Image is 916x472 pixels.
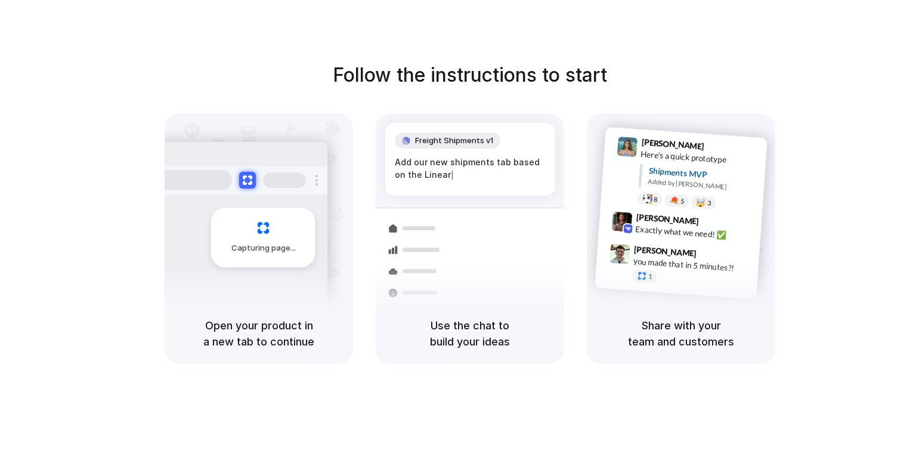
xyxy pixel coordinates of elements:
[696,198,706,207] div: 🤯
[333,61,607,90] h1: Follow the instructions to start
[648,177,757,194] div: Added by [PERSON_NAME]
[390,317,550,350] h5: Use the chat to build your ideas
[231,242,298,254] span: Capturing page
[395,156,546,181] div: Add our new shipments tab based on the Linear
[700,248,725,263] span: 9:47 AM
[179,317,339,350] h5: Open your product in a new tab to continue
[415,135,493,147] span: Freight Shipments v1
[707,200,711,206] span: 3
[633,255,752,275] div: you made that in 5 minutes?!
[648,273,652,280] span: 1
[640,148,760,168] div: Here's a quick prototype
[654,196,658,203] span: 8
[634,243,697,260] span: [PERSON_NAME]
[680,198,685,205] span: 5
[641,135,704,153] span: [PERSON_NAME]
[648,165,759,184] div: Shipments MVP
[451,170,454,180] span: |
[635,223,754,243] div: Exactly what we need! ✅
[601,317,761,350] h5: Share with your team and customers
[708,141,732,156] span: 9:41 AM
[636,211,699,228] span: [PERSON_NAME]
[703,216,727,230] span: 9:42 AM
